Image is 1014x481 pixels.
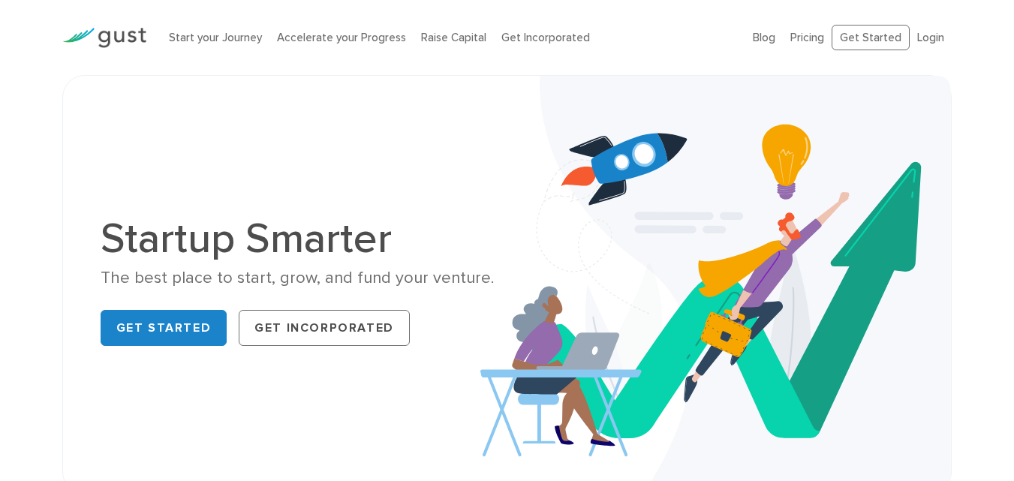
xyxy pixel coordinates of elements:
div: The best place to start, grow, and fund your venture. [101,267,496,289]
a: Accelerate your Progress [277,31,406,44]
a: Login [917,31,944,44]
img: Gust Logo [62,28,146,48]
a: Get Incorporated [501,31,590,44]
a: Blog [753,31,775,44]
h1: Startup Smarter [101,218,496,260]
a: Get Started [832,25,910,51]
a: Start your Journey [169,31,262,44]
a: Get Incorporated [239,310,410,346]
a: Pricing [790,31,824,44]
a: Raise Capital [421,31,486,44]
a: Get Started [101,310,227,346]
